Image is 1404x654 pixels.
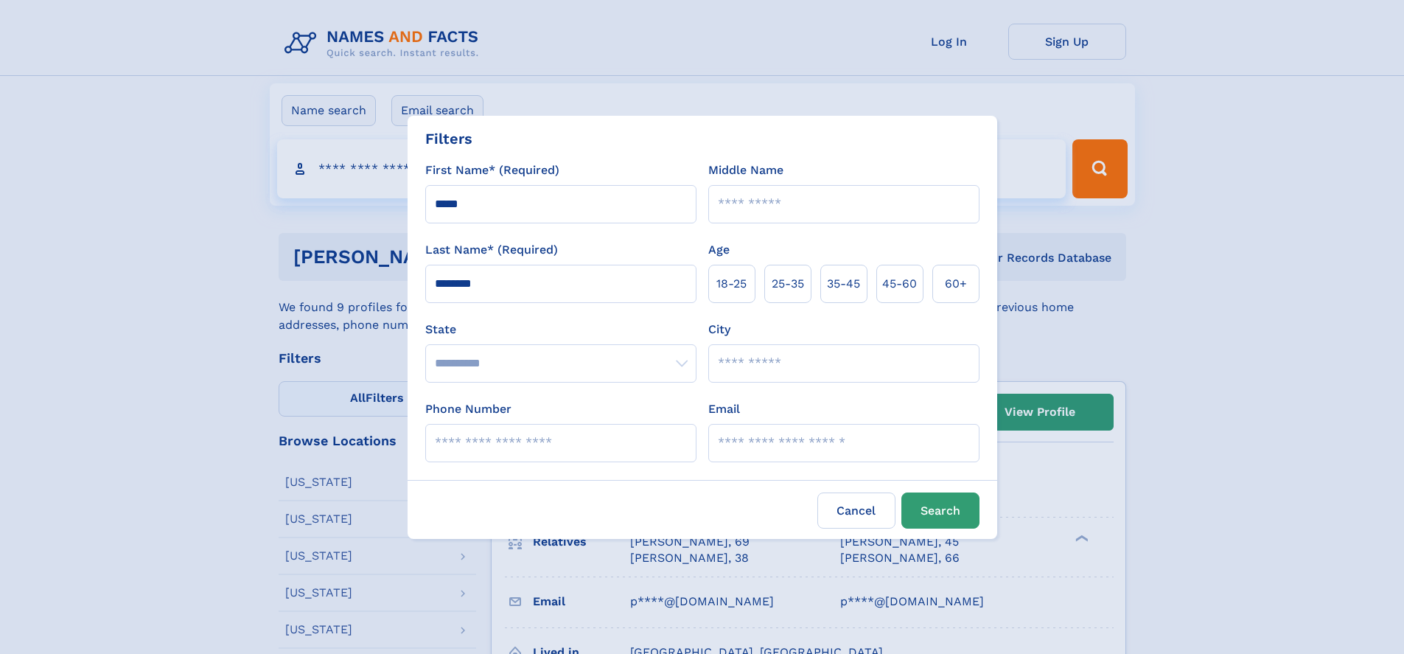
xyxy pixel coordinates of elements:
div: Filters [425,128,472,150]
label: Email [708,400,740,418]
span: 60+ [945,275,967,293]
label: State [425,321,696,338]
span: 35‑45 [827,275,860,293]
span: 25‑35 [772,275,804,293]
label: Phone Number [425,400,511,418]
span: 45‑60 [882,275,917,293]
label: Middle Name [708,161,783,179]
span: 18‑25 [716,275,747,293]
button: Search [901,493,979,529]
label: Age [708,241,730,259]
label: Cancel [817,493,895,529]
label: First Name* (Required) [425,161,559,179]
label: City [708,321,730,338]
label: Last Name* (Required) [425,241,558,259]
